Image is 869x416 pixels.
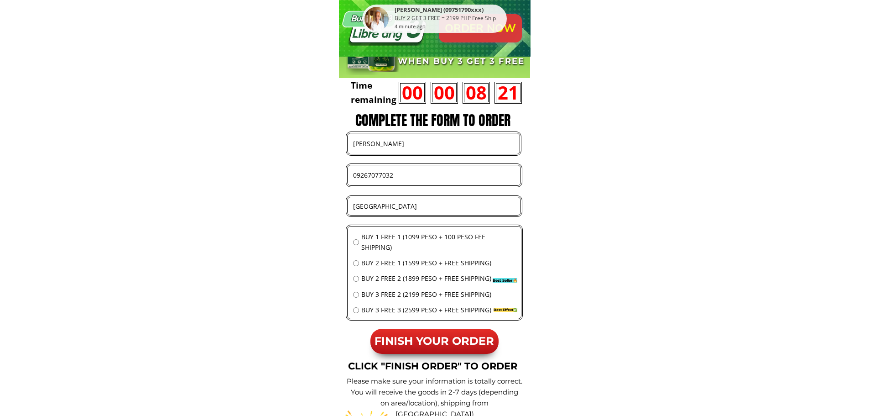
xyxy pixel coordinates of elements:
[351,197,518,215] input: Address
[361,290,515,300] span: BUY 3 FREE 2 (2199 PESO + FREE SHIPPING)
[351,133,517,153] input: Your name
[395,7,505,15] div: [PERSON_NAME] (09751790xxx)
[337,358,529,374] h3: CLICK "FINISH ORDER" TO ORDER
[361,305,515,315] span: BUY 3 FREE 3 (2599 PESO + FREE SHIPPING)
[395,22,426,31] div: 4 minute ago
[351,165,517,185] input: Phone number
[493,278,517,283] span: Best Seller🔥
[398,55,540,68] h3: When buy 3 GET 3 FREE
[341,110,525,132] h3: COMPLETE THE FORM TO ORDER
[375,334,494,348] span: FINISH YOUR ORDER
[494,308,517,312] span: Best Effect✅
[361,232,515,253] span: BUY 1 FREE 1 (1099 PESO + 100 PESO FEE SHIPPING)
[351,79,434,106] h3: Time remaining
[361,274,515,284] span: BUY 2 FREE 2 (1899 PESO + FREE SHIPPING)
[361,258,515,268] span: BUY 2 FREE 1 (1599 PESO + FREE SHIPPING)
[395,15,505,22] div: BUY 2 GET 3 FREE = 2199 PHP Free Ship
